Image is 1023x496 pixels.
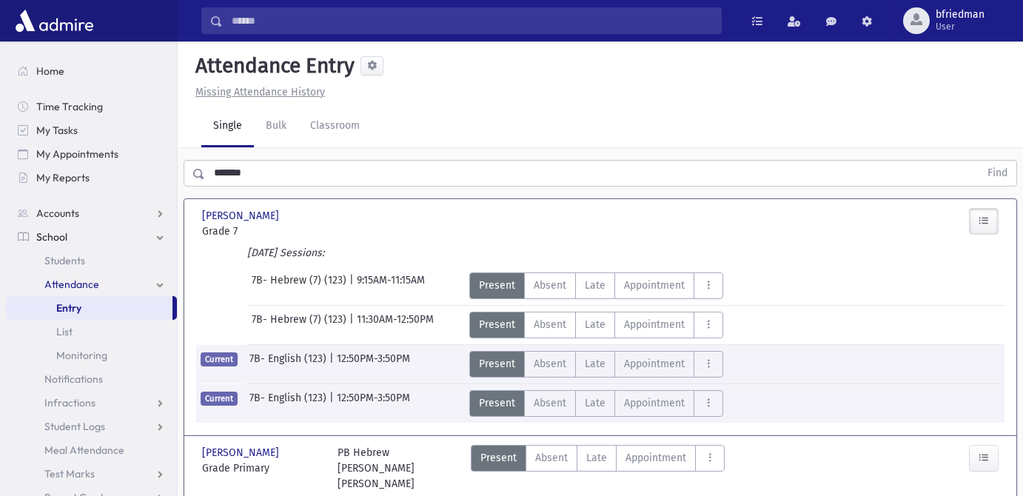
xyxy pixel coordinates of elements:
span: Present [479,356,515,372]
a: My Appointments [6,142,177,166]
span: Late [585,395,606,411]
span: [PERSON_NAME] [202,445,282,460]
span: Late [585,356,606,372]
span: 9:15AM-11:15AM [357,272,425,299]
span: 7B- English (123) [249,390,329,417]
span: Grade 7 [202,224,323,239]
span: Students [44,254,85,267]
a: Monitoring [6,343,177,367]
a: Meal Attendance [6,438,177,462]
a: Time Tracking [6,95,177,118]
span: My Tasks [36,124,78,137]
span: Present [479,395,515,411]
span: Absent [534,317,566,332]
span: Current [201,392,238,406]
span: Appointment [624,356,685,372]
span: | [349,272,357,299]
a: Classroom [298,106,372,147]
span: Absent [535,450,568,466]
a: Student Logs [6,415,177,438]
div: AttTypes [469,272,723,299]
h5: Attendance Entry [189,53,355,78]
span: User [936,21,985,33]
a: My Reports [6,166,177,190]
span: School [36,230,67,244]
span: Late [585,278,606,293]
span: Infractions [44,396,95,409]
div: PB Hebrew [PERSON_NAME] [PERSON_NAME] [338,445,458,492]
span: Meal Attendance [44,443,124,457]
div: AttTypes [471,445,725,492]
span: Appointment [625,450,686,466]
img: AdmirePro [12,6,97,36]
a: Missing Attendance History [189,86,325,98]
span: | [329,390,337,417]
div: AttTypes [469,390,723,417]
span: Absent [534,278,566,293]
span: Time Tracking [36,100,103,113]
a: Entry [6,296,172,320]
a: List [6,320,177,343]
a: Single [201,106,254,147]
div: AttTypes [469,351,723,378]
span: Current [201,352,238,366]
span: 7B- English (123) [249,351,329,378]
button: Find [979,161,1016,186]
span: Appointment [624,317,685,332]
span: Absent [534,356,566,372]
span: Monitoring [56,349,107,362]
a: Bulk [254,106,298,147]
span: Absent [534,395,566,411]
a: Students [6,249,177,272]
a: Attendance [6,272,177,296]
a: Infractions [6,391,177,415]
span: Attendance [44,278,99,291]
div: AttTypes [469,312,723,338]
i: [DATE] Sessions: [247,247,324,259]
span: Test Marks [44,467,95,480]
a: My Tasks [6,118,177,142]
a: Home [6,59,177,83]
span: bfriedman [936,9,985,21]
span: Present [480,450,517,466]
span: 7B- Hebrew (7) (123) [252,312,349,338]
span: Present [479,278,515,293]
span: My Reports [36,171,90,184]
span: 11:30AM-12:50PM [357,312,434,338]
a: Test Marks [6,462,177,486]
span: Notifications [44,372,103,386]
a: School [6,225,177,249]
span: List [56,325,73,338]
span: Accounts [36,207,79,220]
span: Grade Primary [202,460,323,476]
span: Present [479,317,515,332]
span: Appointment [624,395,685,411]
a: Accounts [6,201,177,225]
u: Missing Attendance History [195,86,325,98]
span: Student Logs [44,420,105,433]
input: Search [223,7,721,34]
span: 12:50PM-3:50PM [337,390,410,417]
span: 7B- Hebrew (7) (123) [252,272,349,299]
span: My Appointments [36,147,118,161]
span: Entry [56,301,81,315]
span: Appointment [624,278,685,293]
span: 12:50PM-3:50PM [337,351,410,378]
span: Home [36,64,64,78]
span: Late [585,317,606,332]
a: Notifications [6,367,177,391]
span: | [349,312,357,338]
span: | [329,351,337,378]
span: [PERSON_NAME] [202,208,282,224]
span: Late [586,450,607,466]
